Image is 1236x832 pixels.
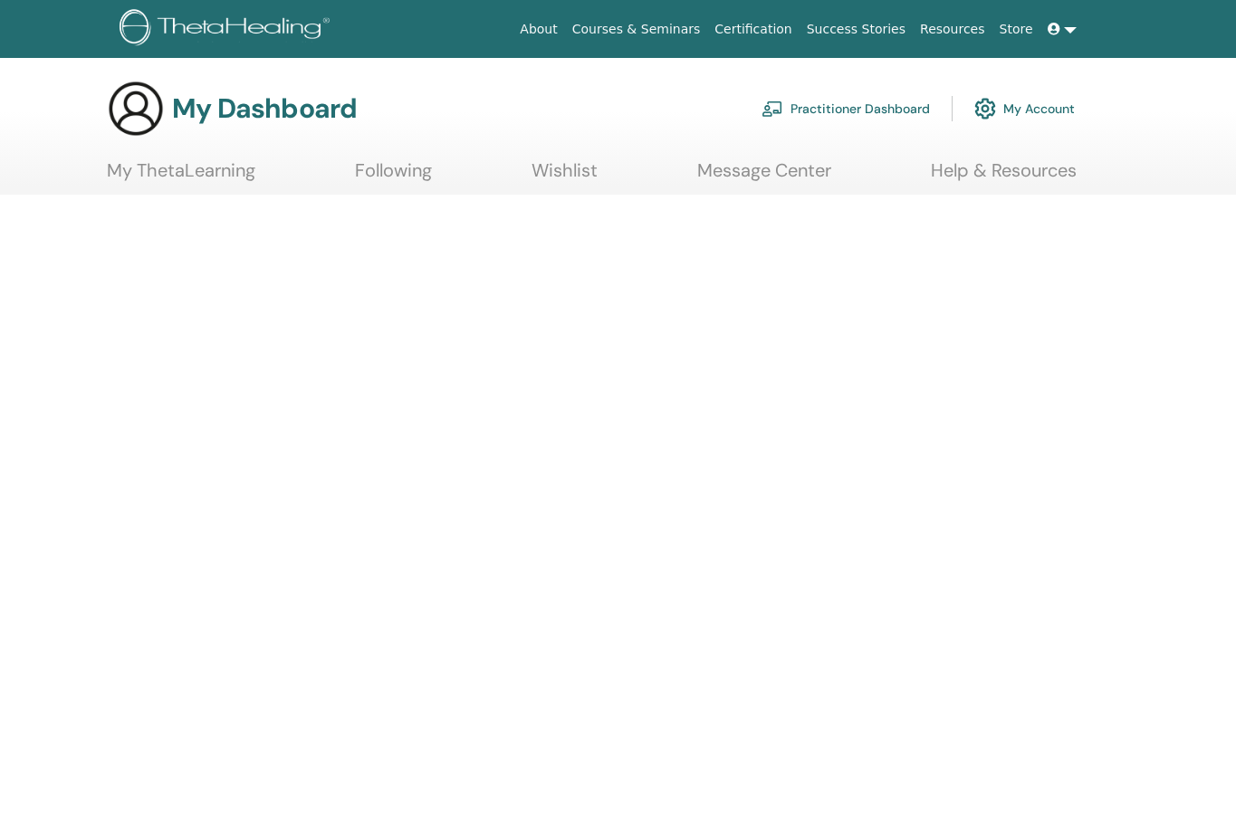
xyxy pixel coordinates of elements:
a: Success Stories [800,13,913,46]
img: cog.svg [974,93,996,124]
img: chalkboard-teacher.svg [762,100,783,117]
a: About [513,13,564,46]
a: Courses & Seminars [565,13,708,46]
a: My ThetaLearning [107,159,255,195]
img: generic-user-icon.jpg [107,80,165,138]
a: Help & Resources [931,159,1077,195]
a: Resources [913,13,992,46]
a: Wishlist [532,159,598,195]
h3: My Dashboard [172,92,357,125]
a: Practitioner Dashboard [762,89,930,129]
a: Certification [707,13,799,46]
a: Store [992,13,1040,46]
a: My Account [974,89,1075,129]
a: Following [355,159,432,195]
a: Message Center [697,159,831,195]
img: logo.png [120,9,336,50]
